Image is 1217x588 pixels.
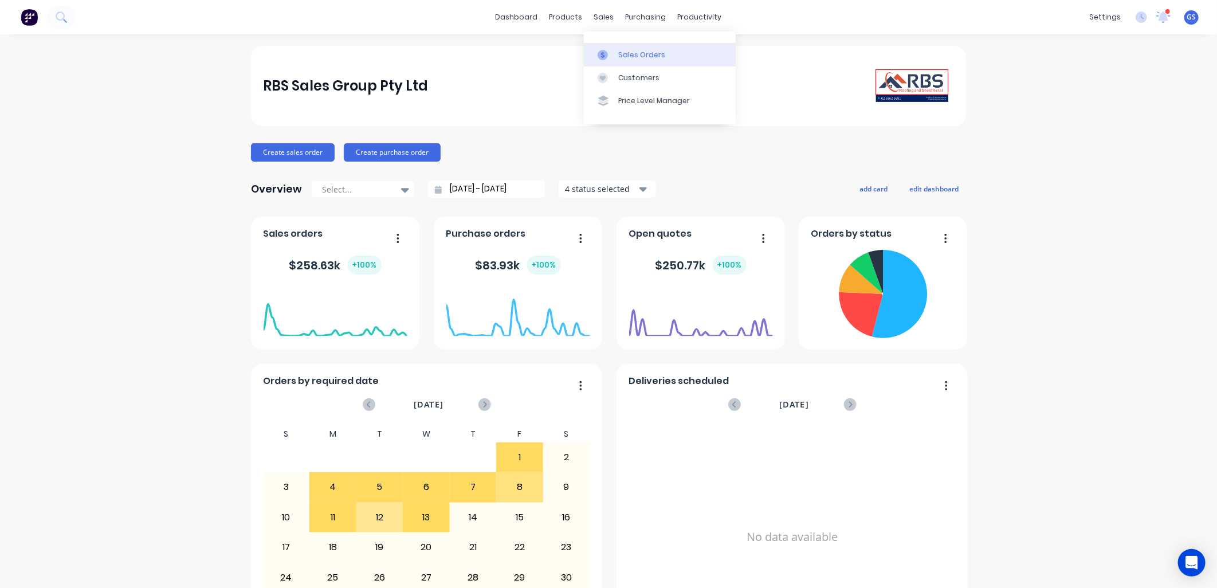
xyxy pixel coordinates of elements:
div: products [544,9,588,26]
a: Sales Orders [584,43,736,66]
div: $ 258.63k [289,256,382,275]
div: T [356,426,403,442]
span: [DATE] [779,398,809,411]
div: sales [588,9,620,26]
div: purchasing [620,9,672,26]
div: 6 [403,473,449,501]
div: productivity [672,9,728,26]
span: Orders by status [811,227,892,241]
img: RBS Sales Group Pty Ltd [873,66,953,105]
div: 10 [264,503,309,532]
a: Customers [584,66,736,89]
div: 1 [497,443,543,472]
div: 16 [544,503,590,532]
a: dashboard [490,9,544,26]
a: Price Level Manager [584,89,736,112]
div: 17 [264,533,309,562]
div: 23 [544,533,590,562]
div: Open Intercom Messenger [1178,549,1206,577]
div: 2 [544,443,590,472]
div: 8 [497,473,543,501]
div: 13 [403,503,449,532]
div: $ 250.77k [655,256,747,275]
div: + 100 % [527,256,561,275]
button: add card [852,181,895,196]
img: Factory [21,9,38,26]
div: 4 status selected [565,183,637,195]
button: Create purchase order [344,143,441,162]
div: S [263,426,310,442]
div: + 100 % [348,256,382,275]
div: Price Level Manager [618,96,690,106]
div: 19 [357,533,403,562]
span: Purchase orders [446,227,526,241]
button: edit dashboard [902,181,966,196]
div: M [309,426,356,442]
div: 11 [310,503,356,532]
div: 4 [310,473,356,501]
span: [DATE] [414,398,443,411]
div: Customers [618,73,659,83]
div: 18 [310,533,356,562]
div: 15 [497,503,543,532]
div: W [403,426,450,442]
div: 22 [497,533,543,562]
div: T [450,426,497,442]
div: 7 [450,473,496,501]
div: F [496,426,543,442]
div: 9 [544,473,590,501]
div: 12 [357,503,403,532]
div: 20 [403,533,449,562]
div: Sales Orders [618,50,665,60]
div: S [543,426,590,442]
div: settings [1083,9,1126,26]
div: + 100 % [713,256,747,275]
button: 4 status selected [559,181,656,198]
div: RBS Sales Group Pty Ltd [264,75,429,97]
div: 5 [357,473,403,501]
div: 21 [450,533,496,562]
span: Sales orders [264,227,323,241]
div: $ 83.93k [476,256,561,275]
div: 3 [264,473,309,501]
button: Create sales order [251,143,335,162]
div: Overview [251,178,302,201]
div: 14 [450,503,496,532]
span: Open quotes [629,227,692,241]
span: GS [1187,12,1196,22]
